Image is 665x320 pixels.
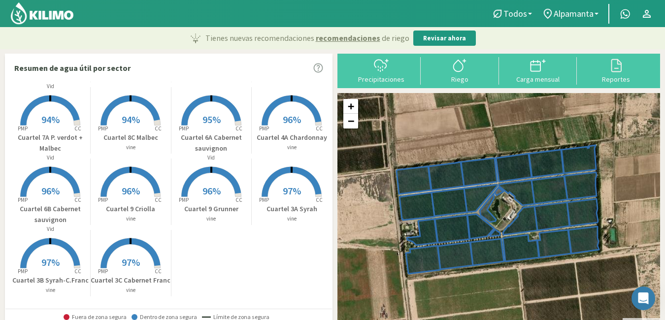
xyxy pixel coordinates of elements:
span: 94% [41,113,60,126]
p: Cuartel 3C Cabernet Franc [91,275,170,286]
tspan: PMP [178,125,188,132]
div: Reportes [580,76,652,83]
tspan: CC [316,125,323,132]
tspan: PMP [259,196,269,203]
span: Todos [503,8,527,19]
button: Riego [421,57,499,83]
tspan: PMP [178,196,188,203]
span: de riego [382,32,409,44]
button: Carga mensual [499,57,577,83]
button: Reportes [577,57,655,83]
p: vine [10,286,90,294]
p: Resumen de agua útil por sector [14,62,131,74]
p: Vid [10,154,90,162]
p: Cuartel 3B Syrah-C.Franc [10,275,90,286]
button: Revisar ahora [413,31,476,46]
p: Tienes nuevas recomendaciones [205,32,409,44]
tspan: PMP [259,125,269,132]
p: vine [171,215,251,223]
tspan: CC [155,268,162,275]
a: Zoom in [343,99,358,114]
p: Vid [10,225,90,233]
span: 95% [202,113,221,126]
div: Open Intercom Messenger [632,287,655,310]
span: 94% [122,113,140,126]
tspan: CC [74,196,81,203]
div: Precipitaciones [345,76,418,83]
tspan: CC [235,125,242,132]
tspan: PMP [98,125,108,132]
tspan: CC [155,196,162,203]
p: Cuartel 3A Syrah [252,204,332,214]
p: Cuartel 9 Grunner [171,204,251,214]
img: Kilimo [10,1,74,25]
tspan: CC [235,196,242,203]
span: 96% [41,185,60,197]
p: Cuartel 8C Malbec [91,132,170,143]
tspan: CC [155,125,162,132]
tspan: CC [74,268,81,275]
tspan: CC [74,125,81,132]
div: Carga mensual [502,76,574,83]
tspan: PMP [98,268,108,275]
p: Cuartel 6A Cabernet sauvignon [171,132,251,154]
tspan: CC [316,196,323,203]
p: Cuartel 9 Criolla [91,204,170,214]
span: 96% [202,185,221,197]
tspan: PMP [98,196,108,203]
span: recomendaciones [316,32,380,44]
p: vine [252,215,332,223]
p: Cuartel 4A Chardonnay [252,132,332,143]
p: Cuartel 6B Cabernet sauvignon [10,204,90,225]
span: 96% [122,185,140,197]
tspan: PMP [18,125,28,132]
tspan: PMP [18,196,28,203]
p: vine [252,143,332,152]
span: 97% [122,256,140,268]
span: 96% [283,113,301,126]
span: 97% [41,256,60,268]
p: vine [91,215,170,223]
div: Riego [424,76,496,83]
p: Vid [10,82,90,91]
p: vine [91,143,170,152]
p: vine [91,286,170,294]
button: Precipitaciones [342,57,421,83]
p: Revisar ahora [423,33,466,43]
tspan: PMP [18,268,28,275]
span: Alpamanta [554,8,594,19]
span: 97% [283,185,301,197]
p: Cuartel 7A P. verdot + Malbec [10,132,90,154]
p: Vid [171,154,251,162]
a: Zoom out [343,114,358,128]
